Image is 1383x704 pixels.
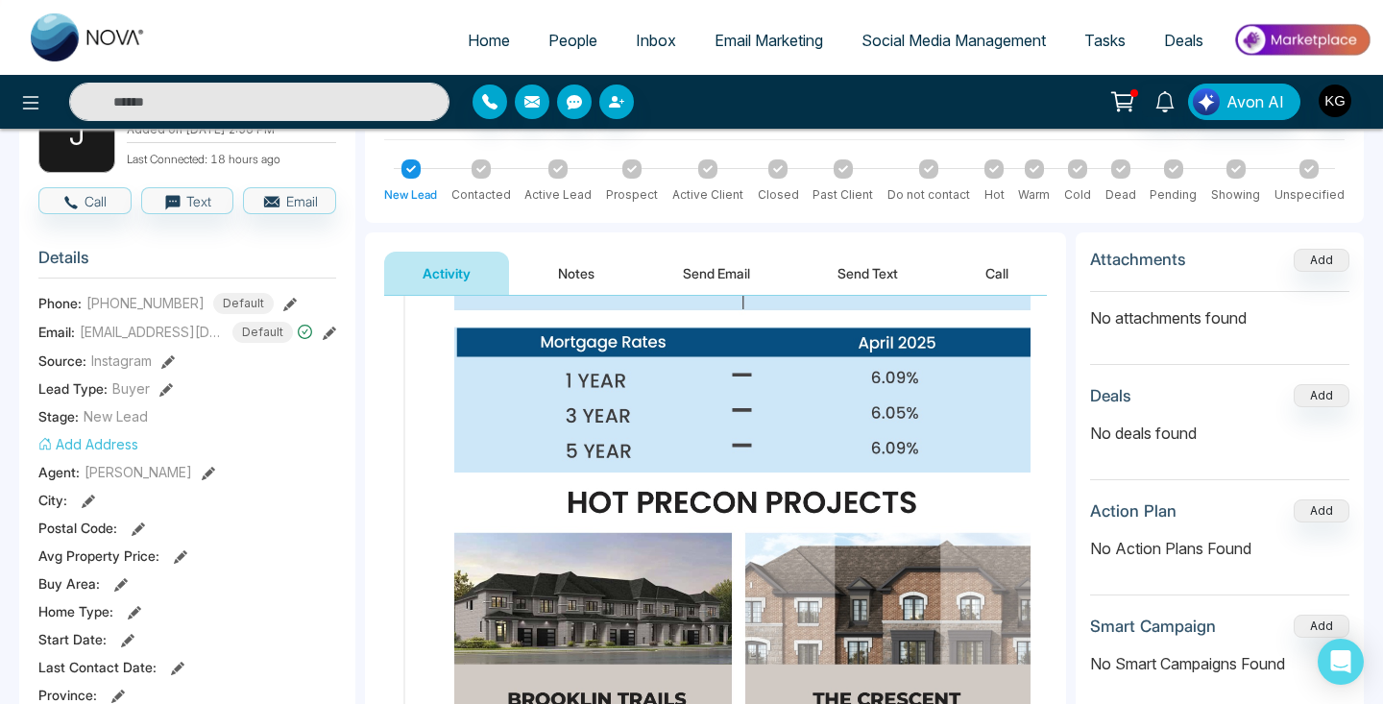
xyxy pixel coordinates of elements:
[80,322,224,342] span: [EMAIL_ADDRESS][DOMAIN_NAME]
[520,252,633,295] button: Notes
[384,186,437,204] div: New Lead
[38,248,336,278] h3: Details
[842,22,1065,59] a: Social Media Management
[1090,386,1131,405] h3: Deals
[1211,186,1260,204] div: Showing
[38,378,108,399] span: Lead Type:
[644,252,789,295] button: Send Email
[1226,90,1284,113] span: Avon AI
[451,186,511,204] div: Contacted
[1294,615,1349,638] button: Add
[1164,31,1203,50] span: Deals
[1294,249,1349,272] button: Add
[38,351,86,371] span: Source:
[672,186,743,204] div: Active Client
[548,31,597,50] span: People
[606,186,658,204] div: Prospect
[984,186,1005,204] div: Hot
[1090,292,1349,329] p: No attachments found
[1318,639,1364,685] div: Open Intercom Messenger
[1064,186,1091,204] div: Cold
[31,13,146,61] img: Nova CRM Logo
[1274,186,1345,204] div: Unspecified
[1090,652,1349,675] p: No Smart Campaigns Found
[38,573,100,594] span: Buy Area :
[1193,88,1220,115] img: Lead Flow
[1090,537,1349,560] p: No Action Plans Found
[1090,422,1349,445] p: No deals found
[243,187,336,214] button: Email
[1145,22,1223,59] a: Deals
[213,293,274,314] span: Default
[38,187,132,214] button: Call
[1090,501,1177,521] h3: Action Plan
[1232,18,1371,61] img: Market-place.gif
[38,518,117,538] span: Postal Code :
[1294,251,1349,267] span: Add
[1150,186,1197,204] div: Pending
[384,252,509,295] button: Activity
[695,22,842,59] a: Email Marketing
[38,322,75,342] span: Email:
[38,490,67,510] span: City :
[141,187,234,214] button: Text
[38,462,80,482] span: Agent:
[636,31,676,50] span: Inbox
[1105,186,1136,204] div: Dead
[232,322,293,343] span: Default
[85,462,192,482] span: [PERSON_NAME]
[38,629,107,649] span: Start Date :
[1090,617,1216,636] h3: Smart Campaign
[38,96,115,173] div: J
[1188,84,1300,120] button: Avon AI
[38,293,82,313] span: Phone:
[524,186,592,204] div: Active Lead
[468,31,510,50] span: Home
[1018,186,1050,204] div: Warm
[38,546,159,566] span: Avg Property Price :
[947,252,1047,295] button: Call
[38,601,113,621] span: Home Type :
[127,121,336,138] p: Added on [DATE] 2:56 PM
[799,252,936,295] button: Send Text
[617,22,695,59] a: Inbox
[86,293,205,313] span: [PHONE_NUMBER]
[1090,250,1186,269] h3: Attachments
[38,434,138,454] button: Add Address
[1319,85,1351,117] img: User Avatar
[813,186,873,204] div: Past Client
[861,31,1046,50] span: Social Media Management
[1084,31,1126,50] span: Tasks
[38,406,79,426] span: Stage:
[1294,384,1349,407] button: Add
[529,22,617,59] a: People
[449,22,529,59] a: Home
[91,351,152,371] span: Instagram
[758,186,799,204] div: Closed
[84,406,148,426] span: New Lead
[715,31,823,50] span: Email Marketing
[887,186,970,204] div: Do not contact
[1065,22,1145,59] a: Tasks
[127,147,336,168] p: Last Connected: 18 hours ago
[38,657,157,677] span: Last Contact Date :
[112,378,150,399] span: Buyer
[1294,499,1349,522] button: Add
